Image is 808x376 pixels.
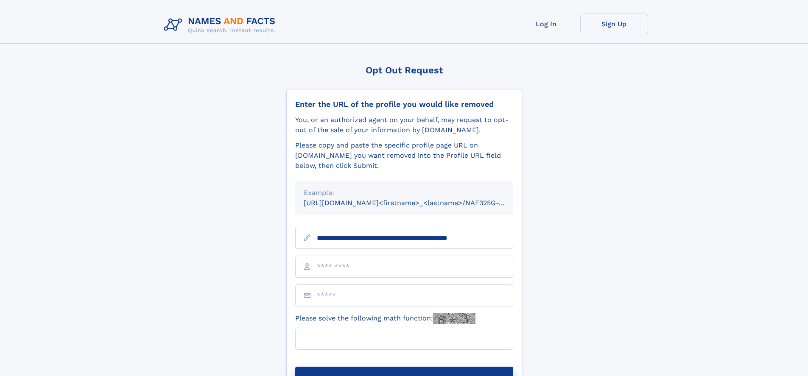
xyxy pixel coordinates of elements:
div: Example: [304,188,505,198]
label: Please solve the following math function: [295,313,475,324]
div: You, or an authorized agent on your behalf, may request to opt-out of the sale of your informatio... [295,115,513,135]
a: Sign Up [580,14,648,34]
div: Please copy and paste the specific profile page URL on [DOMAIN_NAME] you want removed into the Pr... [295,140,513,171]
a: Log In [512,14,580,34]
div: Opt Out Request [286,65,522,75]
small: [URL][DOMAIN_NAME]<firstname>_<lastname>/NAF325G-xxxxxxxx [304,199,529,207]
img: Logo Names and Facts [160,14,282,36]
div: Enter the URL of the profile you would like removed [295,100,513,109]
